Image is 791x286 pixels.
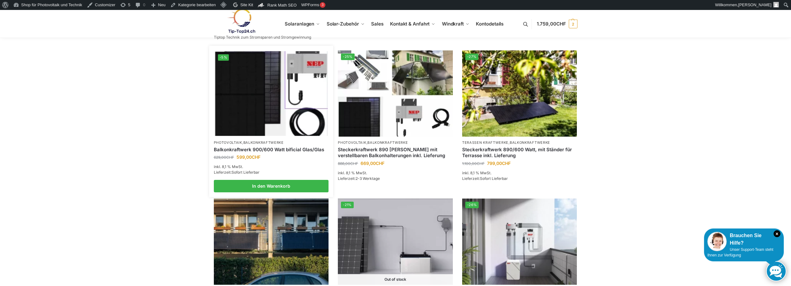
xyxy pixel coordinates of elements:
[462,161,485,166] bdi: 1.100,00
[214,170,260,175] span: Lieferzeit:
[462,199,577,285] img: Steckerkraftwerk mit 2,7kwh-Speicher
[462,140,577,145] p: ,
[252,154,260,160] span: CHF
[232,170,260,175] span: Sofort Lieferbar
[338,199,453,285] img: ASE 1000 Batteriespeicher
[320,2,325,8] div: 3
[338,199,453,285] a: -21% Out of stock ASE 1000 Batteriespeicher
[476,21,504,27] span: Kontodetails
[226,155,234,160] span: CHF
[390,21,430,27] span: Kontakt & Anfahrt
[388,10,438,38] a: Kontakt & Anfahrt
[214,140,329,145] p: ,
[338,140,366,145] a: Photovoltaik
[240,2,253,7] span: Site Kit
[537,15,577,33] a: 1.759,00CHF 2
[462,50,577,137] a: -27%Steckerkraftwerk 890/600 Watt, mit Ständer für Terrasse inkl. Lieferung
[338,161,358,166] bdi: 888,00
[462,147,577,159] a: Steckerkraftwerk 890/600 Watt, mit Ständer für Terrasse inkl. Lieferung
[439,10,472,38] a: Windkraft
[462,176,508,181] span: Lieferzeit:
[215,51,328,136] img: Bificiales Hochleistungsmodul
[480,176,508,181] span: Sofort Lieferbar
[473,10,506,38] a: Kontodetails
[214,8,268,34] img: Solaranlagen, Speicheranlagen und Energiesparprodukte
[774,230,780,237] i: Schließen
[462,170,577,176] p: inkl. 8,1 % MwSt.
[477,161,485,166] span: CHF
[338,176,380,181] span: Lieferzeit:
[376,161,384,166] span: CHF
[371,21,384,27] span: Sales
[462,140,508,145] a: Terassen Kraftwerke
[338,140,453,145] p: ,
[214,155,234,160] bdi: 629,00
[738,2,771,7] span: [PERSON_NAME]
[350,161,358,166] span: CHF
[214,164,329,170] p: inkl. 8,1 % MwSt.
[324,10,367,38] a: Solar-Zubehör
[338,50,453,137] a: -25%860 Watt Komplett mit Balkonhalterung
[327,21,359,27] span: Solar-Zubehör
[369,10,386,38] a: Sales
[707,232,727,251] img: Customer service
[367,140,408,145] a: Balkonkraftwerke
[214,35,311,39] p: Tiptop Technik zum Stromsparen und Stromgewinnung
[243,140,284,145] a: Balkonkraftwerke
[338,50,453,137] img: 860 Watt Komplett mit Balkonhalterung
[569,20,577,28] span: 2
[707,232,780,247] div: Brauchen Sie Hilfe?
[214,180,329,192] a: In den Warenkorb legen: „Balkonkraftwerk 900/600 Watt bificial Glas/Glas“
[537,10,577,39] nav: Cart contents
[215,51,328,136] a: -5%Bificiales Hochleistungsmodul
[338,147,453,159] a: Steckerkraftwerk 890 Watt mit verstellbaren Balkonhalterungen inkl. Lieferung
[487,161,511,166] bdi: 799,00
[707,247,773,257] span: Unser Support-Team steht Ihnen zur Verfügung
[214,147,329,153] a: Balkonkraftwerk 900/600 Watt bificial Glas/Glas
[773,2,779,7] img: Benutzerbild von Rupert Spoddig
[537,21,566,27] span: 1.759,00
[237,154,260,160] bdi: 599,00
[442,21,464,27] span: Windkraft
[214,140,242,145] a: Photovoltaik
[556,21,566,27] span: CHF
[214,199,329,285] img: 2 Balkonkraftwerke
[267,3,297,7] span: Rank Math SEO
[502,161,511,166] span: CHF
[361,161,384,166] bdi: 669,00
[510,140,550,145] a: Balkonkraftwerke
[462,199,577,285] a: -26%Steckerkraftwerk mit 2,7kwh-Speicher
[338,170,453,176] p: inkl. 8,1 % MwSt.
[462,50,577,137] img: Steckerkraftwerk 890/600 Watt, mit Ständer für Terrasse inkl. Lieferung
[356,176,380,181] span: 2-3 Werktage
